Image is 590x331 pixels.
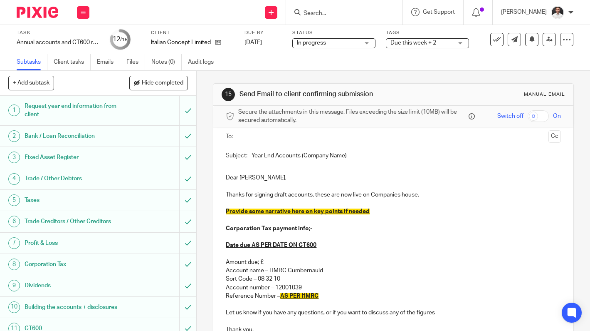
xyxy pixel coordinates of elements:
h1: Profit & Loss [25,237,122,249]
div: 10 [8,301,20,313]
h1: Building the accounts + disclosures [25,301,122,314]
p: Amount due; £ [226,258,560,266]
span: Switch off [497,112,523,120]
span: Hide completed [142,80,183,87]
label: Status [292,30,375,36]
span: Due this week + 2 [390,40,436,46]
span: On [553,112,561,120]
div: 5 [8,194,20,206]
label: To: [226,132,235,141]
p: Account name – HMRC Cumbernauld [226,266,560,275]
a: Subtasks [17,54,47,70]
h1: Fixed Asset Register [25,151,122,164]
div: 7 [8,237,20,249]
span: In progress [297,40,326,46]
div: 9 [8,280,20,291]
div: 1 [8,105,20,116]
label: Due by [244,30,282,36]
div: 6 [8,216,20,227]
div: 4 [8,173,20,185]
a: Audit logs [188,54,220,70]
a: Files [126,54,145,70]
strong: Corporation Tax payment info;- [226,226,312,231]
div: 12 [113,35,128,44]
div: Annual accounts and CT600 return (V1) [17,38,100,47]
span: AS PER HMRC [280,293,318,299]
h1: Send Email to client confirming submission [239,90,411,99]
div: 8 [8,259,20,270]
h1: Bank / Loan Reconciliation [25,130,122,142]
div: 3 [8,152,20,163]
h1: Corporation Tax [25,258,122,271]
span: Provide some narrative here on key points if needed [226,209,370,214]
div: 2 [8,130,20,142]
h1: Trade Creditors / Other Creditors [25,215,122,228]
p: Thanks for signing draft accounts, these are now live on Companies house. [226,191,560,199]
u: Date due AS PER DATE ON CT600 [226,242,316,248]
img: Pixie [17,7,58,18]
small: /15 [120,37,128,42]
h1: Request year end information from client [25,100,122,121]
input: Search [303,10,378,17]
p: Sort Code – 08 32 10 [226,275,560,283]
a: Client tasks [54,54,91,70]
p: Account number – 12001039 [226,284,560,292]
p: Reference Number – [226,292,560,300]
label: Client [151,30,234,36]
p: [PERSON_NAME] [501,8,547,16]
div: Manual email [524,91,565,98]
label: Subject: [226,152,247,160]
h1: Trade / Other Debtors [25,172,122,185]
p: Let us know if you have any questions, or if you want to discuss any of the figures [226,309,560,317]
img: dom%20slack.jpg [551,6,564,19]
label: Task [17,30,100,36]
button: Hide completed [129,76,188,90]
div: 15 [222,88,235,101]
h1: Taxes [25,194,122,207]
span: Get Support [423,9,455,15]
span: [DATE] [244,40,262,45]
label: Tags [386,30,469,36]
button: Cc [548,130,561,143]
a: Notes (0) [151,54,182,70]
span: Secure the attachments in this message. Files exceeding the size limit (10MB) will be secured aut... [238,108,467,125]
button: + Add subtask [8,76,54,90]
a: Emails [97,54,120,70]
p: Dear [PERSON_NAME], [226,174,560,182]
h1: Dividends [25,279,122,292]
p: Italian Concept Limited [151,38,211,47]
